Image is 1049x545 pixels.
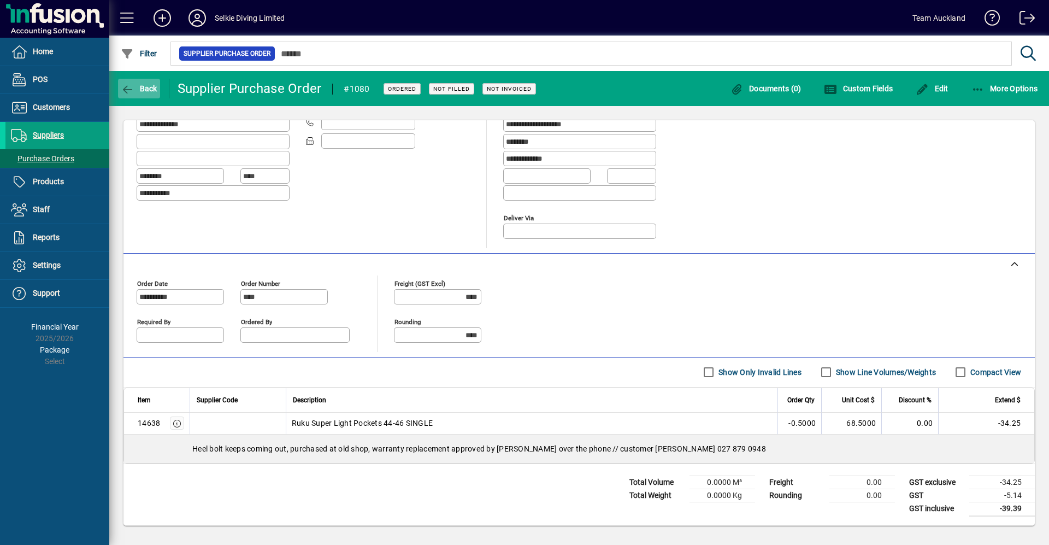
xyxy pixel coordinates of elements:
div: Supplier Purchase Order [178,80,322,97]
mat-label: Ordered by [241,318,272,325]
div: 14638 [138,418,160,429]
span: Suppliers [33,131,64,139]
td: -5.14 [969,489,1035,502]
span: Supplier Purchase Order [184,48,270,59]
div: Team Auckland [912,9,965,27]
td: GST exclusive [904,476,969,489]
div: Heel bolt keeps coming out, purchased at old shop, warranty replacement approved by [PERSON_NAME]... [124,435,1034,463]
button: Edit [913,79,951,98]
span: POS [33,75,48,84]
span: Extend $ [995,394,1021,406]
span: Not Filled [433,85,470,92]
a: Reports [5,224,109,251]
button: Add [145,8,180,28]
a: POS [5,66,109,93]
a: Support [5,280,109,307]
button: Custom Fields [821,79,895,98]
label: Compact View [968,367,1021,378]
span: Products [33,177,64,186]
td: Rounding [764,489,829,502]
td: Total Weight [624,489,689,502]
span: Ordered [388,85,416,92]
mat-label: Order date [137,279,168,287]
td: 0.00 [829,476,895,489]
mat-label: Freight (GST excl) [394,279,445,287]
td: -0.5000 [777,413,821,435]
button: Documents (0) [728,79,804,98]
app-page-header-button: Back [109,79,169,98]
button: Filter [118,44,160,63]
span: Item [138,394,151,406]
span: Filter [121,49,157,58]
span: Financial Year [31,323,79,331]
span: Not Invoiced [487,85,532,92]
mat-label: Deliver via [504,214,534,221]
a: Home [5,38,109,66]
label: Show Line Volumes/Weights [834,367,936,378]
span: Reports [33,233,60,242]
a: Purchase Orders [5,149,109,168]
button: More Options [969,79,1041,98]
div: Selkie Diving Limited [215,9,285,27]
td: -34.25 [969,476,1035,489]
button: Back [118,79,160,98]
a: Staff [5,196,109,224]
a: Knowledge Base [976,2,1000,38]
mat-label: Rounding [394,318,421,325]
span: Description [293,394,326,406]
td: 0.00 [829,489,895,502]
span: Customers [33,103,70,112]
td: Freight [764,476,829,489]
span: Staff [33,205,50,214]
td: 0.0000 M³ [689,476,755,489]
span: Documents (0) [730,84,802,93]
span: Settings [33,261,61,269]
td: 0.00 [881,413,938,435]
span: Purchase Orders [11,154,74,163]
span: Ruku Super Light Pockets 44-46 SINGLE [292,418,433,429]
span: Supplier Code [197,394,238,406]
td: 0.0000 Kg [689,489,755,502]
a: Settings [5,252,109,279]
td: Total Volume [624,476,689,489]
label: Show Only Invalid Lines [716,367,802,378]
span: Edit [916,84,948,93]
a: Products [5,168,109,196]
span: Unit Cost $ [842,394,875,406]
a: Logout [1011,2,1035,38]
td: GST inclusive [904,502,969,515]
td: 68.5000 [821,413,881,435]
span: Support [33,289,60,297]
button: Profile [180,8,215,28]
td: -39.39 [969,502,1035,515]
div: #1080 [344,80,369,98]
td: -34.25 [938,413,1034,435]
span: Back [121,84,157,93]
span: Order Qty [787,394,815,406]
td: GST [904,489,969,502]
span: Package [40,345,69,354]
span: Discount % [899,394,932,406]
a: Customers [5,94,109,121]
mat-label: Required by [137,318,170,325]
span: Custom Fields [824,84,893,93]
mat-label: Order number [241,279,280,287]
span: Home [33,47,53,56]
span: More Options [971,84,1038,93]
